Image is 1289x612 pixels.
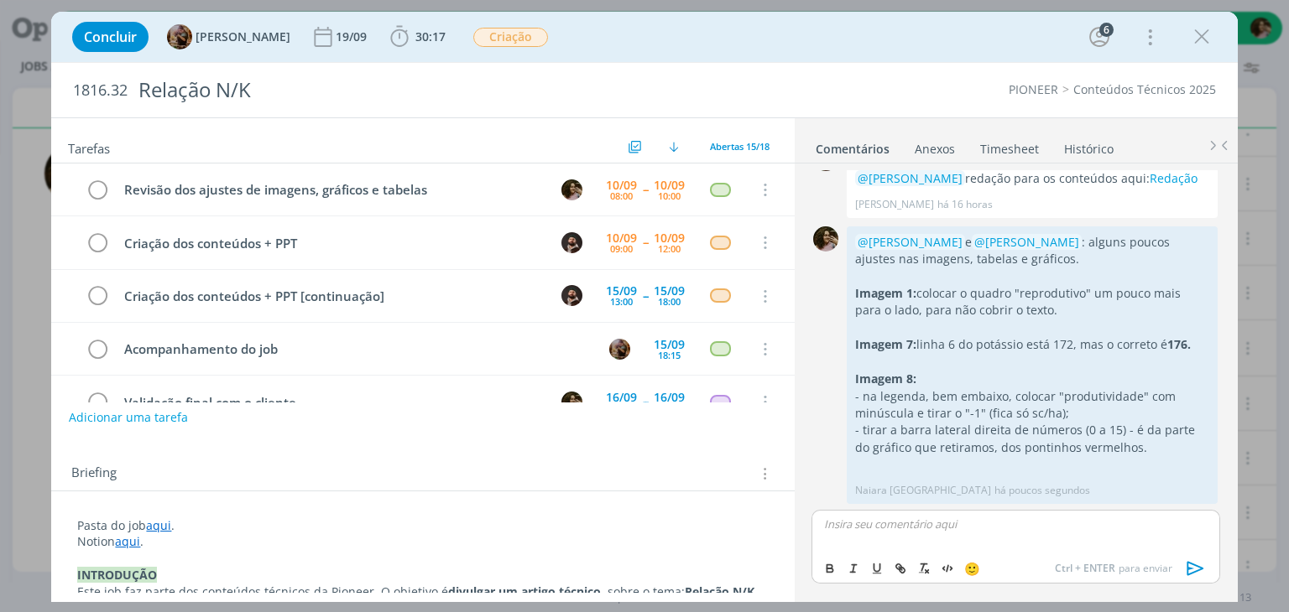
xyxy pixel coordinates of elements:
span: @[PERSON_NAME] [858,234,963,250]
div: 10/09 [654,179,685,191]
button: A [608,336,633,361]
p: - tirar a barra lateral direita de números (0 a 15) - é da parte do gráfico que retiramos, dos po... [855,422,1209,456]
a: aqui [146,517,171,533]
button: D [560,283,585,309]
span: Briefing [71,463,117,485]
img: D [561,285,582,306]
img: N [561,179,582,200]
span: Tarefas [68,137,110,157]
p: [PERSON_NAME] [855,197,934,212]
div: 19/09 [336,31,370,43]
div: Revisão dos ajustes de imagens, gráficos e tabelas [117,179,545,200]
div: 10/09 [606,179,637,191]
img: N [813,226,838,252]
span: -- [643,236,648,248]
img: A [609,339,630,360]
div: 18:15 [658,350,681,360]
img: arrow-down.svg [669,142,679,152]
button: A[PERSON_NAME] [167,24,290,49]
strong: divulgar um [448,583,518,599]
div: 09:00 [610,244,633,253]
p: linha 6 do potássio está 172, mas o correto é [855,336,1209,353]
span: 1816.32 [73,81,128,100]
div: 16/09 [606,392,637,403]
span: há poucos segundos [994,483,1090,498]
a: Histórico [1063,133,1114,158]
button: 30:17 [386,23,450,50]
span: 🙂 [964,560,980,577]
div: 16/09 [654,392,685,403]
span: para enviar [1055,561,1172,576]
button: D [560,230,585,255]
p: Pasta do job . [77,517,768,534]
img: D [561,232,582,253]
div: dialog [51,12,1237,602]
div: 15/09 [606,285,637,297]
div: Criação dos conteúdos + PPT [117,233,545,254]
div: 15/09 [654,339,685,350]
div: Validação final com o cliente [117,392,545,413]
p: e : alguns poucos ajustes nas imagens, tabelas e gráficos. [855,234,1209,268]
div: 13:00 [610,297,633,306]
span: @[PERSON_NAME] [974,234,1079,250]
p: colocar o quadro "reprodutivo" um pouco mais para o lado, para não cobrir o texto. [855,285,1209,319]
a: Conteúdos Técnicos 2025 [1073,81,1216,97]
span: 30:17 [415,29,446,44]
a: Redação [1150,170,1198,186]
strong: Imagem 1: [855,285,916,301]
span: há 16 horas [937,197,993,212]
a: PIONEER [1009,81,1058,97]
p: Naiara [GEOGRAPHIC_DATA] [855,483,991,498]
span: -- [643,396,648,407]
div: 10:00 [658,191,681,200]
p: redação para os conteúdos aqui: [855,170,1209,187]
div: 15/09 [654,285,685,297]
strong: 176. [1167,336,1191,352]
span: Concluir [84,30,137,44]
button: N [560,177,585,202]
strong: artigo técnico [521,583,601,599]
a: Comentários [815,133,890,158]
span: Abertas 15/18 [710,140,770,153]
button: Concluir [72,22,149,52]
strong: INTRODUÇÃO [77,567,157,583]
div: Anexos [915,141,955,158]
div: Criação dos conteúdos + PPT [continuação] [117,286,545,307]
span: -- [643,290,648,302]
div: Acompanhamento do job [117,339,593,360]
a: aqui [115,533,140,549]
img: A [167,24,192,49]
button: N [560,389,585,414]
div: 6 [1099,23,1114,37]
span: -- [643,184,648,195]
span: , sobre o tema: [601,583,685,599]
span: [PERSON_NAME] [196,31,290,43]
span: Criação [473,28,548,47]
button: Adicionar uma tarefa [68,402,189,433]
p: Notion . [77,533,768,550]
strong: Imagem 7: [855,336,916,352]
span: Ctrl + ENTER [1055,561,1119,576]
div: 10/09 [606,232,637,244]
div: 08:00 [610,191,633,200]
p: - na legenda, bem embaixo, colocar "produtividade" com minúscula e tirar o "-1" (fica só sc/ha); [855,388,1209,423]
strong: Relação N/K. [685,583,758,599]
span: @[PERSON_NAME] [858,170,963,186]
div: 10/09 [654,232,685,244]
div: 12:00 [658,244,681,253]
img: N [561,392,582,412]
button: 6 [1086,23,1113,50]
strong: Imagem 8: [855,371,916,386]
button: Criação [472,27,549,48]
a: Timesheet [979,133,1040,158]
button: 🙂 [960,558,984,578]
span: Este job faz parte dos conteúdos técnicos da Pioneer. O objetivo é [77,583,448,599]
div: 18:00 [658,297,681,306]
div: Relação N/K [131,70,733,111]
